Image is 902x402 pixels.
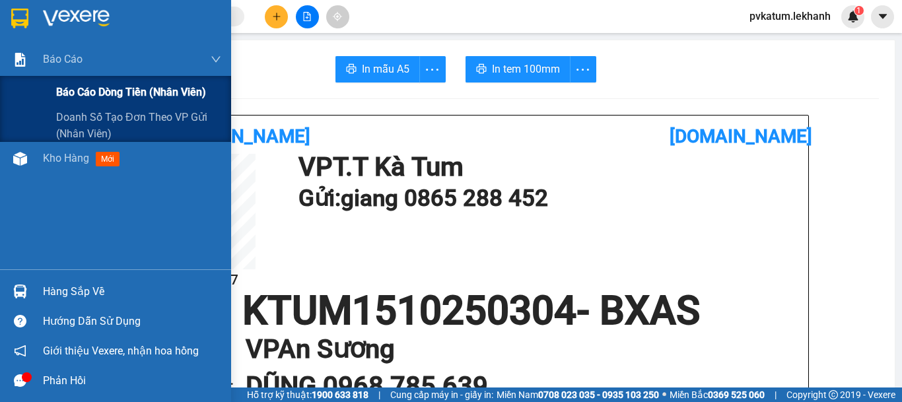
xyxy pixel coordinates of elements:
img: logo-vxr [11,9,28,28]
b: [DOMAIN_NAME] [670,125,812,147]
span: plus [272,12,281,21]
span: Miền Bắc [670,387,765,402]
div: Hàng sắp về [43,282,221,302]
span: pvkatum.lekhanh [739,8,841,24]
h1: KTUM1510250304 - BXAS [140,291,802,331]
span: more [420,61,445,78]
strong: 0369 525 060 [708,389,765,400]
span: file-add [302,12,312,21]
span: question-circle [14,315,26,327]
span: SL [153,92,171,110]
span: Kho hàng [43,152,89,164]
button: plus [265,5,288,28]
span: | [378,387,380,402]
span: down [211,54,221,65]
strong: 1900 633 818 [312,389,368,400]
button: caret-down [871,5,894,28]
div: giang [11,27,117,43]
h1: Gửi: giang 0865 288 452 [298,180,795,217]
span: notification [14,345,26,357]
span: Giới thiệu Vexere, nhận hoa hồng [43,343,199,359]
div: T.T Kà Tum [11,11,117,27]
h1: VP T.T Kà Tum [298,154,795,180]
b: [PERSON_NAME] [168,125,310,147]
span: Miền Nam [497,387,659,402]
span: Doanh số tạo đơn theo VP gửi (nhân viên) [56,109,221,142]
button: more [570,56,596,83]
div: Phản hồi [43,371,221,391]
div: 0865288452 [11,43,117,61]
span: ⚪️ [662,392,666,397]
span: message [14,374,26,387]
span: aim [333,12,342,21]
span: Nhận: [126,13,158,26]
span: more [571,61,596,78]
span: mới [96,152,120,166]
h1: VP An Sương [246,331,775,368]
button: printerIn tem 100mm [466,56,571,83]
span: Hỗ trợ kỹ thuật: [247,387,368,402]
img: warehouse-icon [13,152,27,166]
img: solution-icon [13,53,27,67]
span: In mẫu A5 [362,61,409,77]
div: 30.000 [10,69,119,85]
span: caret-down [877,11,889,22]
button: file-add [296,5,319,28]
button: more [419,56,446,83]
span: | [775,387,777,402]
span: printer [346,63,357,76]
strong: 0708 023 035 - 0935 103 250 [538,389,659,400]
span: Báo cáo dòng tiền (nhân viên) [56,84,206,100]
span: Gửi: [11,13,32,26]
span: CR : [10,71,30,84]
div: An Sương [126,11,232,27]
span: copyright [829,390,838,399]
div: Tên hàng: 1 bao thư ( : 1 ) [11,93,232,110]
img: warehouse-icon [13,285,27,298]
span: In tem 100mm [492,61,560,77]
div: Hướng dẫn sử dụng [43,312,221,331]
button: printerIn mẫu A5 [335,56,420,83]
img: icon-new-feature [847,11,859,22]
span: Cung cấp máy in - giấy in: [390,387,493,402]
button: aim [326,5,349,28]
div: DŨNG [126,27,232,43]
span: printer [476,63,487,76]
div: 0968785639 [126,43,232,61]
sup: 1 [854,6,864,15]
span: Báo cáo [43,51,83,67]
span: 1 [856,6,861,15]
